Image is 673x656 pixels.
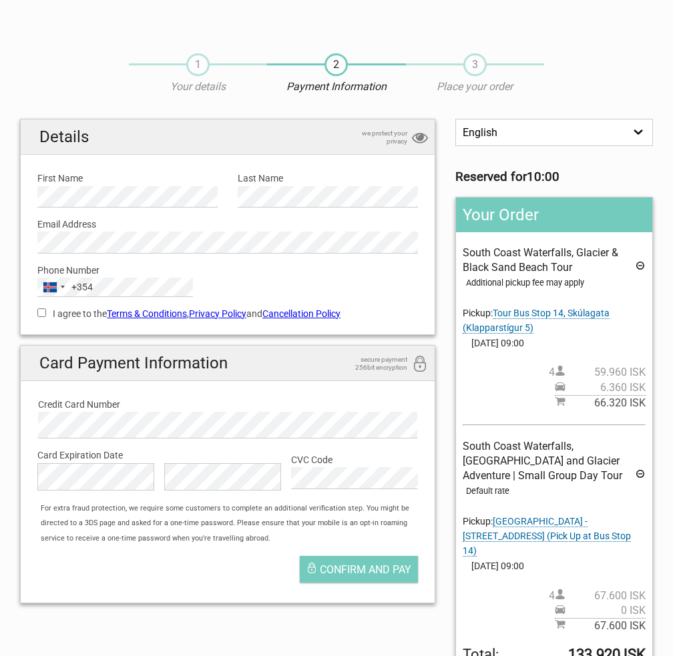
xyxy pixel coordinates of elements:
label: First Name [37,171,218,186]
label: Last Name [238,171,418,186]
label: Email Address [37,217,418,232]
p: Your details [129,79,267,94]
span: Change pickup place [463,308,610,334]
span: South Coast Waterfalls, [GEOGRAPHIC_DATA] and Glacier Adventure | Small Group Day Tour [463,440,622,482]
strong: 10:00 [527,170,559,184]
label: Phone Number [37,263,418,278]
span: Pickup: [463,308,610,334]
span: 67.600 ISK [566,589,646,603]
i: 256bit encryption [412,356,428,374]
i: privacy protection [412,129,428,147]
button: Selected country [38,278,93,296]
h2: Details [21,119,435,155]
span: we protect your privacy [341,129,407,145]
span: 66.320 ISK [566,396,646,410]
span: South Coast Waterfalls, Glacier & Black Sand Beach Tour [463,246,618,274]
span: Pickup price [555,380,646,395]
p: Place your order [406,79,544,94]
span: [DATE] 09:00 [463,559,646,573]
span: Pickup price [555,603,646,618]
label: I agree to the , and [37,306,418,321]
span: 1 [186,53,210,76]
label: CVC Code [291,452,418,467]
span: 4 person(s) [549,365,646,380]
span: Subtotal [555,395,646,410]
label: Card Expiration Date [37,448,418,462]
h3: Reserved for [455,170,653,184]
div: For extra fraud protection, we require some customers to complete an additional verification step... [34,501,435,546]
a: Privacy Policy [189,308,246,319]
span: 2 [324,53,348,76]
button: Confirm and pay [300,556,418,583]
span: 4 person(s) [549,589,646,603]
a: Cancellation Policy [262,308,341,319]
div: Additional pickup fee may apply [466,276,646,290]
h2: Card Payment Information [21,346,435,381]
span: 3 [463,53,487,76]
span: 59.960 ISK [566,365,646,380]
div: Default rate [466,484,646,499]
span: Confirm and pay [320,563,411,576]
p: Payment Information [267,79,405,94]
span: Subtotal [555,618,646,633]
label: Credit Card Number [38,397,417,412]
span: 6.360 ISK [566,380,646,395]
span: [DATE] 09:00 [463,336,646,350]
span: secure payment 256bit encryption [341,356,407,372]
span: 0 ISK [566,603,646,618]
a: Terms & Conditions [107,308,187,319]
span: 67.600 ISK [566,619,646,633]
span: Change pickup place [463,516,631,557]
h2: Your Order [456,198,652,232]
span: Pickup: [463,516,631,557]
div: +354 [71,280,93,294]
